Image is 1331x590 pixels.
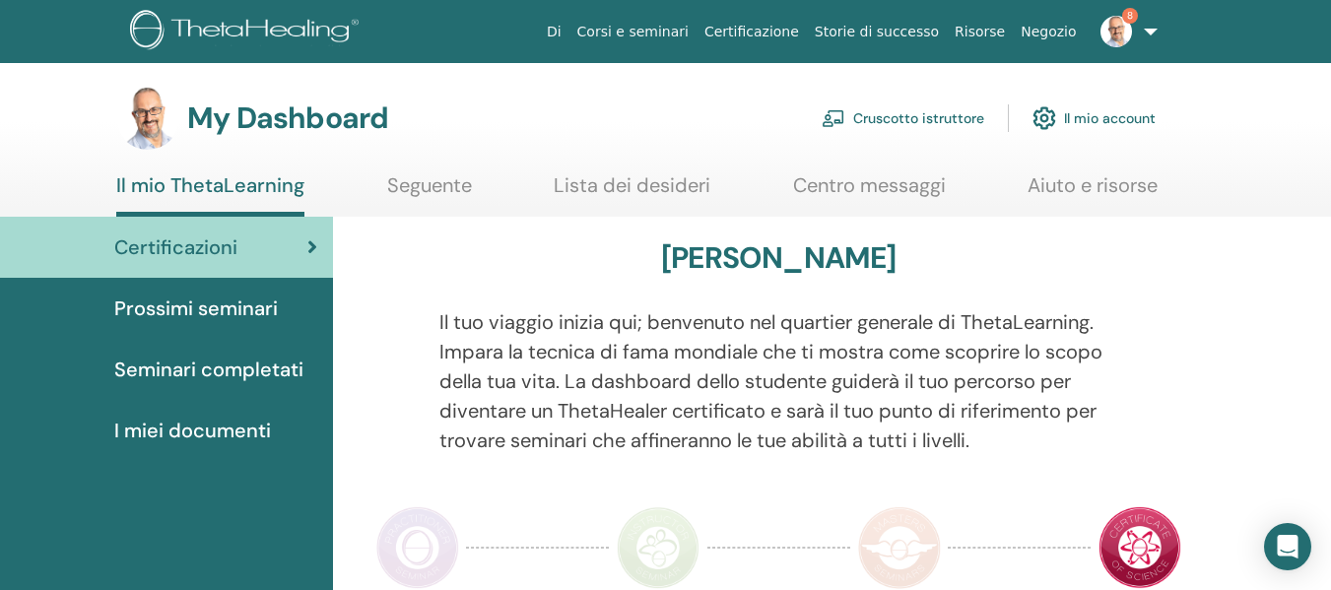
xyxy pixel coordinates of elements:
[387,173,472,212] a: Seguente
[807,14,947,50] a: Storie di successo
[822,97,984,140] a: Cruscotto istruttore
[539,14,569,50] a: Di
[130,10,366,54] img: logo.png
[554,173,710,212] a: Lista dei desideri
[1013,14,1084,50] a: Negozio
[697,14,807,50] a: Certificazione
[1028,173,1158,212] a: Aiuto e risorse
[1032,101,1056,135] img: cog.svg
[947,14,1013,50] a: Risorse
[822,109,845,127] img: chalkboard-teacher.svg
[376,506,459,589] img: Practitioner
[116,173,304,217] a: Il mio ThetaLearning
[439,307,1118,455] p: Il tuo viaggio inizia qui; benvenuto nel quartier generale di ThetaLearning. Impara la tecnica di...
[114,416,271,445] span: I miei documenti
[114,355,303,384] span: Seminari completati
[114,232,237,262] span: Certificazioni
[1122,8,1138,24] span: 8
[858,506,941,589] img: Master
[1032,97,1156,140] a: Il mio account
[116,87,179,150] img: default.jpg
[617,506,699,589] img: Instructor
[1098,506,1181,589] img: Certificate of Science
[1100,16,1132,47] img: default.jpg
[114,294,278,323] span: Prossimi seminari
[793,173,946,212] a: Centro messaggi
[1264,523,1311,570] div: Open Intercom Messenger
[187,100,388,136] h3: My Dashboard
[661,240,897,276] h3: [PERSON_NAME]
[569,14,697,50] a: Corsi e seminari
